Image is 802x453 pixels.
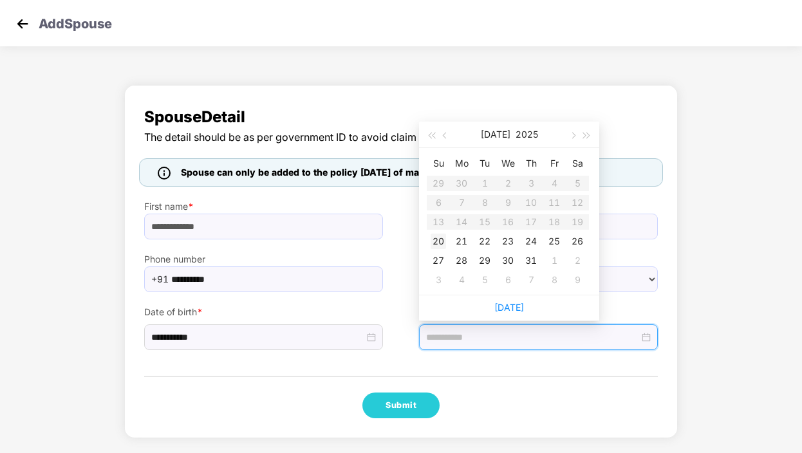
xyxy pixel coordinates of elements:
td: 2025-08-09 [566,270,589,290]
td: 2025-08-05 [473,270,496,290]
td: 2025-07-20 [427,232,450,251]
th: Su [427,153,450,174]
div: 3 [431,272,446,288]
span: The detail should be as per government ID to avoid claim rejections. [144,129,658,145]
label: First name [144,199,383,214]
td: 2025-07-27 [427,251,450,270]
div: 24 [523,234,539,249]
div: 5 [477,272,492,288]
td: 2025-08-02 [566,251,589,270]
div: 4 [454,272,469,288]
td: 2025-08-08 [543,270,566,290]
th: Tu [473,153,496,174]
td: 2025-07-30 [496,251,519,270]
td: 2025-08-04 [450,270,473,290]
label: Phone number [144,252,383,266]
div: 8 [546,272,562,288]
th: Fr [543,153,566,174]
button: Submit [362,393,440,418]
td: 2025-07-23 [496,232,519,251]
a: [DATE] [494,302,524,313]
td: 2025-08-07 [519,270,543,290]
td: 2025-08-01 [543,251,566,270]
th: Th [519,153,543,174]
div: 30 [500,253,516,268]
button: 2025 [516,122,538,147]
div: 31 [523,253,539,268]
span: Spouse can only be added to the policy [DATE] of marriage. [181,165,448,180]
td: 2025-07-28 [450,251,473,270]
td: 2025-08-06 [496,270,519,290]
div: 27 [431,253,446,268]
label: Date of birth [144,305,383,319]
div: 29 [477,253,492,268]
td: 2025-07-29 [473,251,496,270]
div: 7 [523,272,539,288]
div: 26 [570,234,585,249]
p: Add Spouse [39,14,112,30]
div: 9 [570,272,585,288]
div: 2 [570,253,585,268]
div: 28 [454,253,469,268]
th: We [496,153,519,174]
div: 6 [500,272,516,288]
td: 2025-07-21 [450,232,473,251]
div: 21 [454,234,469,249]
th: Mo [450,153,473,174]
td: 2025-07-26 [566,232,589,251]
td: 2025-08-03 [427,270,450,290]
td: 2025-07-22 [473,232,496,251]
button: [DATE] [481,122,510,147]
div: 22 [477,234,492,249]
img: svg+xml;base64,PHN2ZyB4bWxucz0iaHR0cDovL3d3dy53My5vcmcvMjAwMC9zdmciIHdpZHRoPSIzMCIgaGVpZ2h0PSIzMC... [13,14,32,33]
img: icon [158,167,171,180]
div: 23 [500,234,516,249]
td: 2025-07-24 [519,232,543,251]
td: 2025-07-25 [543,232,566,251]
div: 1 [546,253,562,268]
th: Sa [566,153,589,174]
div: 25 [546,234,562,249]
td: 2025-07-31 [519,251,543,270]
div: 20 [431,234,446,249]
span: +91 [151,270,169,289]
span: Spouse Detail [144,105,658,129]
